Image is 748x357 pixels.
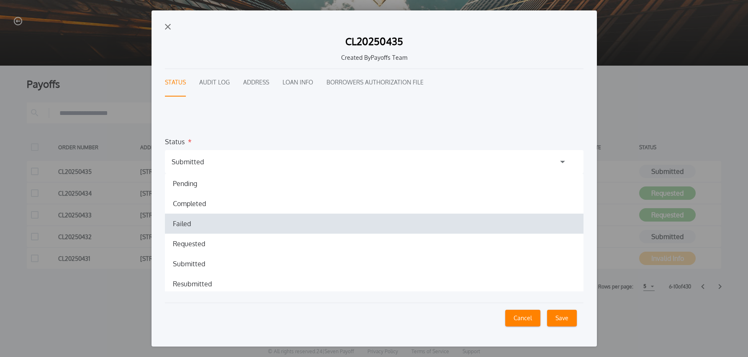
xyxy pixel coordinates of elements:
h1: Submitted [166,259,212,269]
button: Submitted [165,150,583,173]
button: Save [547,310,577,326]
a: Submitted [165,254,583,274]
h1: Pending [166,178,204,189]
a: Requested [165,234,583,254]
a: Resubmitted [165,274,583,294]
h1: Created By Payoffs Team [172,53,577,62]
button: exit-iconCL20250435Created ByPayoffs TeamStatusAudit LogAddressLoan InfoBorrowers Authorization F... [152,10,597,347]
h1: Resubmitted [166,279,218,289]
h1: Requested [166,239,212,249]
button: Borrowers Authorization File [326,69,424,97]
button: Status [165,69,186,97]
h1: CL20250435 [345,36,403,46]
h1: Completed [166,199,213,209]
a: Pending [165,173,583,194]
a: Completed [165,194,583,214]
button: Address [243,69,269,97]
div: Submitted [172,157,204,167]
a: Failed [165,214,583,234]
button: Loan Info [283,69,313,97]
h1: Failed [166,219,198,229]
button: Audit Log [199,69,230,97]
img: exit-icon [165,24,171,30]
button: Cancel [505,310,540,326]
label: Status [165,137,185,143]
